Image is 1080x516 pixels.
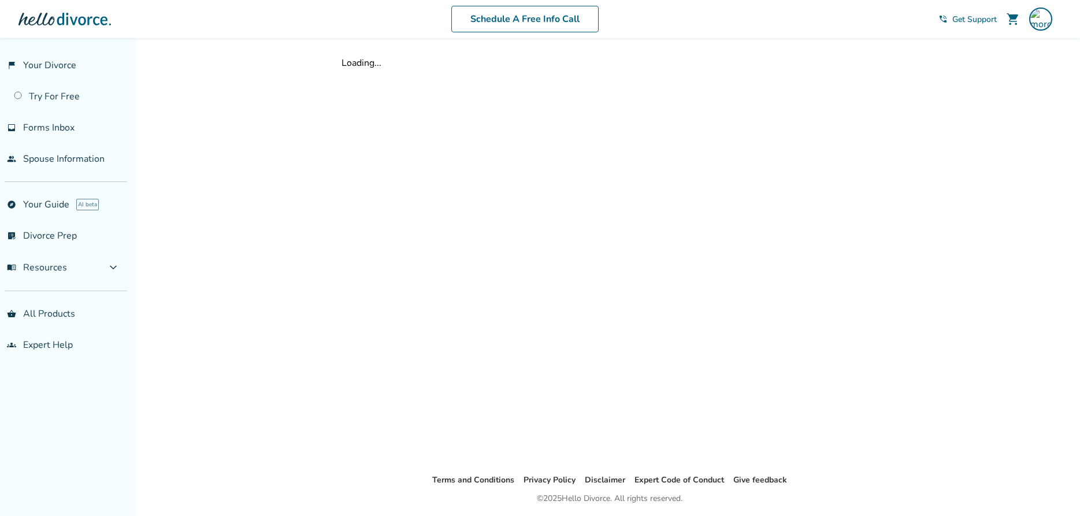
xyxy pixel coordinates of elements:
li: Give feedback [733,473,787,487]
span: flag_2 [7,61,16,70]
span: expand_more [106,261,120,274]
span: Get Support [952,14,997,25]
span: AI beta [76,199,99,210]
span: shopping_cart [1006,12,1020,26]
a: Privacy Policy [524,474,576,485]
span: groups [7,340,16,350]
li: Disclaimer [585,473,625,487]
span: people [7,154,16,164]
div: © 2025 Hello Divorce. All rights reserved. [537,492,682,506]
span: shopping_basket [7,309,16,318]
span: list_alt_check [7,231,16,240]
div: Loading... [342,57,878,69]
span: phone_in_talk [938,14,948,24]
img: morganrusler@gmail.com [1029,8,1052,31]
span: Forms Inbox [23,121,75,134]
a: phone_in_talkGet Support [938,14,997,25]
a: Schedule A Free Info Call [451,6,599,32]
span: menu_book [7,263,16,272]
a: Expert Code of Conduct [634,474,724,485]
span: inbox [7,123,16,132]
span: Resources [7,261,67,274]
span: explore [7,200,16,209]
a: Terms and Conditions [432,474,514,485]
